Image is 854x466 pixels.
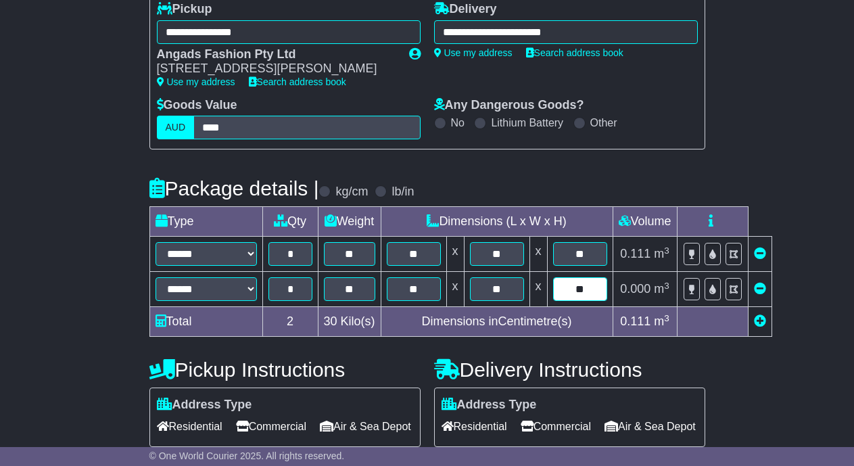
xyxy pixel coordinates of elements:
[529,237,547,272] td: x
[236,416,306,437] span: Commercial
[318,207,381,237] td: Weight
[491,116,563,129] label: Lithium Battery
[442,416,507,437] span: Residential
[664,246,669,256] sup: 3
[604,416,696,437] span: Air & Sea Depot
[446,237,464,272] td: x
[149,207,262,237] td: Type
[442,398,537,413] label: Address Type
[521,416,591,437] span: Commercial
[149,307,262,337] td: Total
[157,47,396,62] div: Angads Fashion Pty Ltd
[754,247,766,260] a: Remove this item
[526,47,623,58] a: Search address book
[262,207,318,237] td: Qty
[157,62,396,76] div: [STREET_ADDRESS][PERSON_NAME]
[620,282,650,296] span: 0.000
[157,98,237,113] label: Goods Value
[157,116,195,139] label: AUD
[620,314,650,328] span: 0.111
[262,307,318,337] td: 2
[434,98,584,113] label: Any Dangerous Goods?
[381,307,613,337] td: Dimensions in Centimetre(s)
[434,2,497,17] label: Delivery
[434,47,513,58] a: Use my address
[434,358,705,381] h4: Delivery Instructions
[590,116,617,129] label: Other
[451,116,465,129] label: No
[249,76,346,87] a: Search address book
[149,177,319,200] h4: Package details |
[754,314,766,328] a: Add new item
[620,247,650,260] span: 0.111
[613,207,677,237] td: Volume
[529,272,547,307] td: x
[157,416,222,437] span: Residential
[149,358,421,381] h4: Pickup Instructions
[324,314,337,328] span: 30
[157,2,212,17] label: Pickup
[664,281,669,291] sup: 3
[392,185,414,200] label: lb/in
[157,76,235,87] a: Use my address
[381,207,613,237] td: Dimensions (L x W x H)
[654,247,669,260] span: m
[320,416,411,437] span: Air & Sea Depot
[335,185,368,200] label: kg/cm
[664,313,669,323] sup: 3
[654,314,669,328] span: m
[149,450,345,461] span: © One World Courier 2025. All rights reserved.
[654,282,669,296] span: m
[446,272,464,307] td: x
[754,282,766,296] a: Remove this item
[318,307,381,337] td: Kilo(s)
[157,398,252,413] label: Address Type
